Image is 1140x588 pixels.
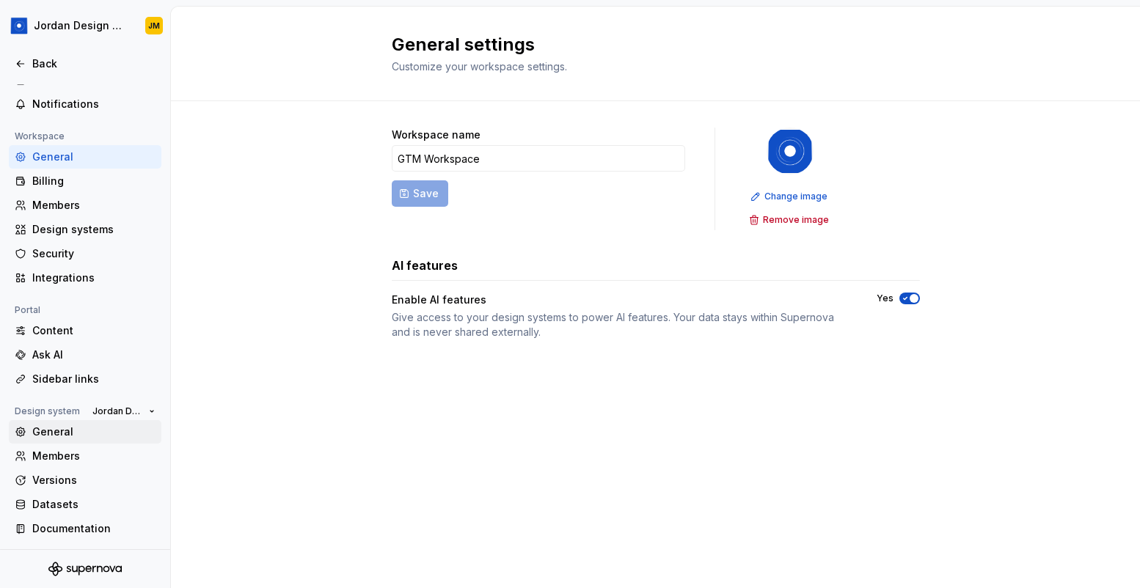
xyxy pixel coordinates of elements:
div: Enable AI features [392,293,486,307]
div: Jordan Design System [34,18,128,33]
a: General [9,420,161,444]
div: Billing [32,174,156,188]
label: Workspace name [392,128,481,142]
button: Remove image [745,210,836,230]
div: Design system [9,403,86,420]
h2: General settings [392,33,902,56]
a: Versions [9,468,161,492]
a: Design systems [9,218,161,241]
div: Back [32,56,156,71]
div: Integrations [32,271,156,285]
button: Change image [746,186,834,207]
a: Sidebar links [9,367,161,391]
div: Workspace [9,128,70,145]
button: Jordan Design SystemJM [3,10,167,42]
a: Datasets [9,493,161,516]
a: Integrations [9,266,161,290]
a: Back [9,52,161,76]
div: Portal [9,301,46,319]
div: JM [148,20,160,32]
a: General [9,145,161,169]
div: Sidebar links [32,372,156,386]
div: Members [32,198,156,213]
div: General [32,150,156,164]
a: Ask AI [9,343,161,367]
label: Yes [877,293,894,304]
a: Content [9,319,161,342]
div: General [32,425,156,439]
a: Members [9,444,161,468]
div: Datasets [32,497,156,512]
a: Notifications [9,92,161,116]
span: Jordan Design System [92,405,143,417]
span: Customize your workspace settings. [392,60,567,73]
a: Security [9,242,161,265]
h3: AI features [392,257,458,274]
img: 049812b6-2877-400d-9dc9-987621144c16.png [10,17,28,34]
div: Design systems [32,222,156,237]
div: Versions [32,473,156,488]
img: 049812b6-2877-400d-9dc9-987621144c16.png [767,128,814,174]
div: Members [32,449,156,463]
a: Documentation [9,517,161,540]
div: Content [32,323,156,338]
div: Security [32,246,156,261]
div: Notifications [32,97,156,111]
div: Give access to your design systems to power AI features. Your data stays within Supernova and is ... [392,310,850,339]
a: Billing [9,169,161,193]
svg: Supernova Logo [48,562,122,576]
div: Ask AI [32,348,156,362]
span: Remove image [763,214,829,226]
div: Documentation [32,521,156,536]
span: Change image [764,191,827,202]
a: Members [9,194,161,217]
